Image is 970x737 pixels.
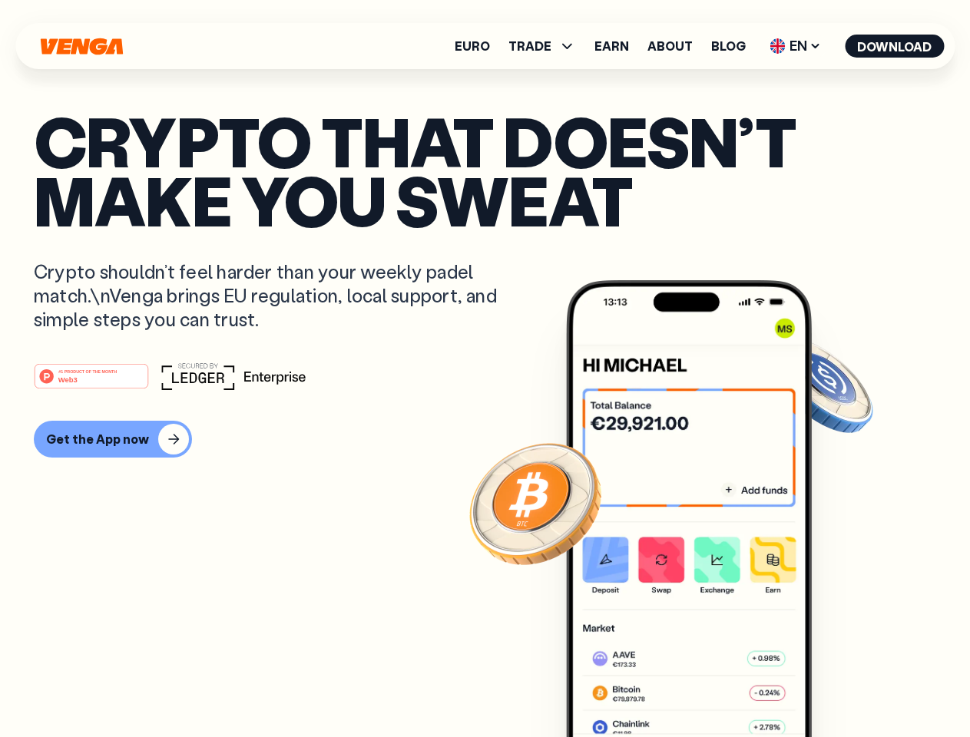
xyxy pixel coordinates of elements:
span: TRADE [508,40,551,52]
button: Download [845,35,944,58]
svg: Home [38,38,124,55]
span: EN [764,34,826,58]
a: Euro [455,40,490,52]
a: Earn [594,40,629,52]
tspan: Web3 [58,375,78,383]
img: USDC coin [766,330,876,441]
a: #1 PRODUCT OF THE MONTHWeb3 [34,372,149,392]
img: flag-uk [770,38,785,54]
a: Get the App now [34,421,936,458]
p: Crypto that doesn’t make you sweat [34,111,936,229]
a: Blog [711,40,746,52]
img: Bitcoin [466,434,604,572]
div: Get the App now [46,431,149,447]
span: TRADE [508,37,576,55]
p: Crypto shouldn’t feel harder than your weekly padel match.\nVenga brings EU regulation, local sup... [34,259,519,332]
button: Get the App now [34,421,192,458]
a: About [647,40,693,52]
tspan: #1 PRODUCT OF THE MONTH [58,368,117,373]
